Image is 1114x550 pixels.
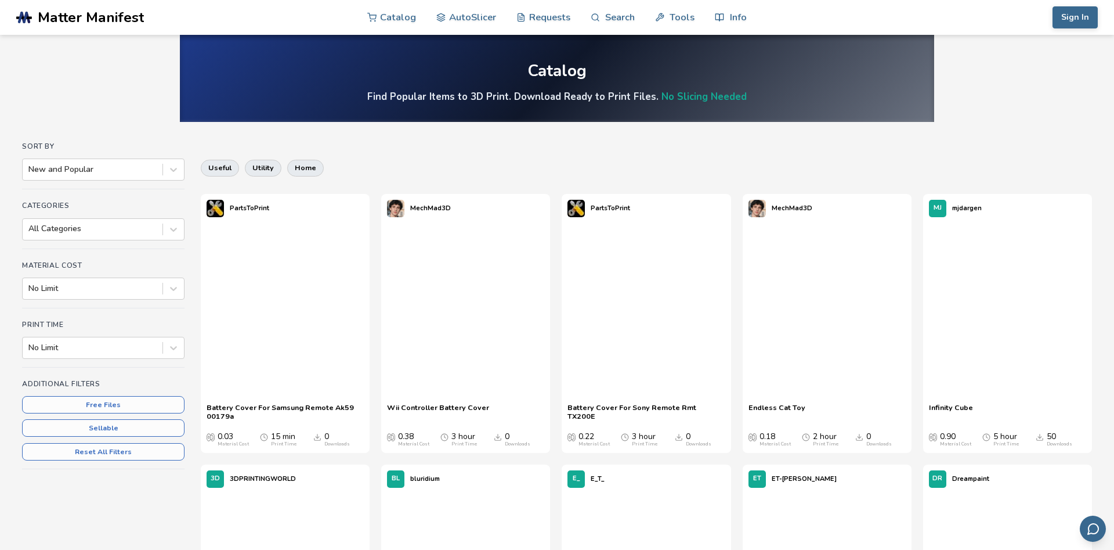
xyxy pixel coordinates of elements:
[527,62,587,80] div: Catalog
[686,441,711,447] div: Downloads
[573,475,580,483] span: E_
[866,441,892,447] div: Downloads
[218,441,249,447] div: Material Cost
[387,432,395,441] span: Average Cost
[567,403,725,420] a: Battery Cover For Sony Remote Rmt TX200E
[505,441,530,447] div: Downloads
[772,202,812,214] p: MechMad3D
[271,441,296,447] div: Print Time
[813,432,838,447] div: 2 hour
[802,432,810,441] span: Average Print Time
[982,432,990,441] span: Average Print Time
[632,432,657,447] div: 3 hour
[410,202,451,214] p: MechMad3D
[753,475,761,483] span: ET
[201,160,239,176] button: useful
[934,204,942,212] span: MJ
[748,200,766,217] img: MechMad3D's profile
[398,432,429,447] div: 0.38
[993,432,1019,447] div: 5 hour
[952,473,989,485] p: Dreampaint
[866,432,892,447] div: 0
[1080,516,1106,542] button: Send feedback via email
[567,200,585,217] img: PartsToPrint's profile
[410,473,440,485] p: bluridium
[22,419,185,437] button: Sellable
[324,432,350,447] div: 0
[929,432,937,441] span: Average Cost
[207,432,215,441] span: Average Cost
[940,432,971,447] div: 0.90
[22,142,185,150] h4: Sort By
[387,200,404,217] img: MechMad3D's profile
[22,396,185,414] button: Free Files
[675,432,683,441] span: Downloads
[1052,6,1098,28] button: Sign In
[38,9,144,26] span: Matter Manifest
[591,202,630,214] p: PartsToPrint
[22,202,185,210] h4: Categories
[451,441,477,447] div: Print Time
[929,403,973,420] a: Infinity Cube
[201,194,275,223] a: PartsToPrint's profilePartsToPrint
[313,432,321,441] span: Downloads
[230,473,296,485] p: 3DPRINTINGWORLD
[505,432,530,447] div: 0
[591,473,605,485] p: E_T_
[22,443,185,461] button: Reset All Filters
[578,441,610,447] div: Material Cost
[398,441,429,447] div: Material Cost
[271,432,296,447] div: 15 min
[1047,441,1072,447] div: Downloads
[28,284,31,293] input: No Limit
[748,432,757,441] span: Average Cost
[932,475,942,483] span: DR
[287,160,324,176] button: home
[22,261,185,269] h4: Material Cost
[381,194,457,223] a: MechMad3D's profileMechMad3D
[451,432,477,447] div: 3 hour
[759,432,791,447] div: 0.18
[28,165,31,174] input: New and Popular
[567,432,576,441] span: Average Cost
[28,224,31,233] input: All Categories
[22,380,185,388] h4: Additional Filters
[392,475,400,483] span: BL
[1036,432,1044,441] span: Downloads
[387,403,489,420] a: Wii Controller Battery Cover
[324,441,350,447] div: Downloads
[211,475,220,483] span: 3D
[22,321,185,329] h4: Print Time
[562,194,636,223] a: PartsToPrint's profilePartsToPrint
[218,432,249,447] div: 0.03
[28,343,31,353] input: No Limit
[245,160,281,176] button: utility
[440,432,449,441] span: Average Print Time
[260,432,268,441] span: Average Print Time
[993,441,1019,447] div: Print Time
[661,90,747,103] a: No Slicing Needed
[759,441,791,447] div: Material Cost
[207,200,224,217] img: PartsToPrint's profile
[940,441,971,447] div: Material Cost
[743,194,818,223] a: MechMad3D's profileMechMad3D
[772,473,837,485] p: ET-[PERSON_NAME]
[1047,432,1072,447] div: 50
[952,202,982,214] p: mjdargen
[621,432,629,441] span: Average Print Time
[494,432,502,441] span: Downloads
[686,432,711,447] div: 0
[578,432,610,447] div: 0.22
[207,403,364,420] a: Battery Cover For Samsung Remote Ak59 00179a
[748,403,805,420] a: Endless Cat Toy
[813,441,838,447] div: Print Time
[230,202,269,214] p: PartsToPrint
[855,432,863,441] span: Downloads
[632,441,657,447] div: Print Time
[367,90,747,103] h4: Find Popular Items to 3D Print. Download Ready to Print Files.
